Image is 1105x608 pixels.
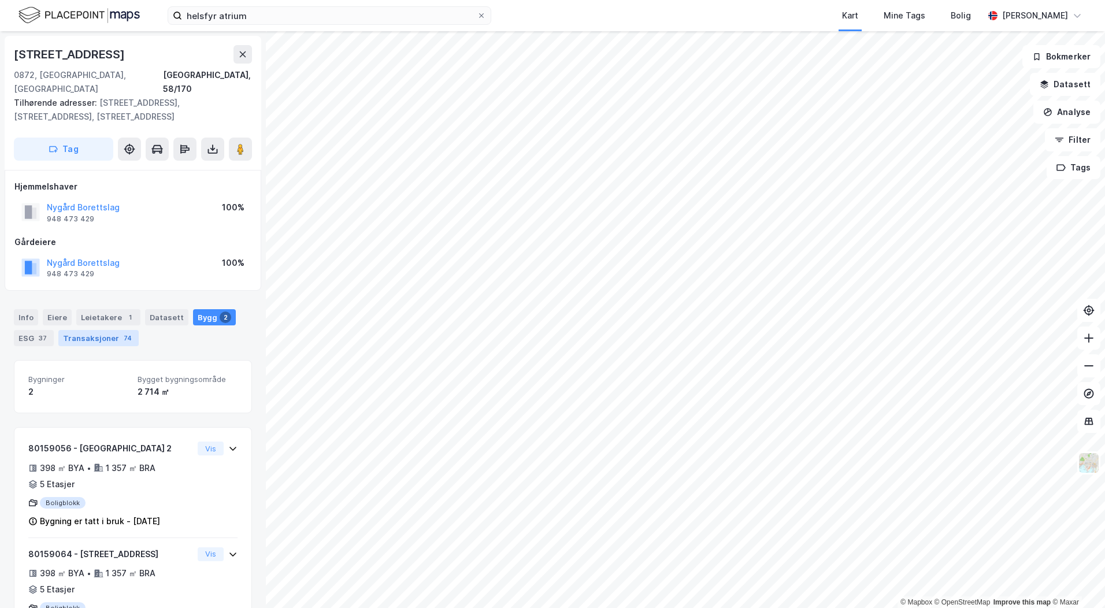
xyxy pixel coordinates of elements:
[1078,452,1100,474] img: Z
[40,583,75,596] div: 5 Etasjer
[884,9,925,23] div: Mine Tags
[220,312,231,323] div: 2
[36,332,49,344] div: 37
[1045,128,1100,151] button: Filter
[47,269,94,279] div: 948 473 429
[106,461,155,475] div: 1 357 ㎡ BRA
[28,442,193,455] div: 80159056 - [GEOGRAPHIC_DATA] 2
[842,9,858,23] div: Kart
[18,5,140,25] img: logo.f888ab2527a4732fd821a326f86c7f29.svg
[87,569,91,578] div: •
[14,138,113,161] button: Tag
[193,309,236,325] div: Bygg
[1047,156,1100,179] button: Tags
[1033,101,1100,124] button: Analyse
[28,385,128,399] div: 2
[1022,45,1100,68] button: Bokmerker
[14,98,99,107] span: Tilhørende adresser:
[47,214,94,224] div: 948 473 429
[121,332,134,344] div: 74
[1002,9,1068,23] div: [PERSON_NAME]
[14,180,251,194] div: Hjemmelshaver
[87,464,91,473] div: •
[198,547,224,561] button: Vis
[182,7,477,24] input: Søk på adresse, matrikkel, gårdeiere, leietakere eller personer
[951,9,971,23] div: Bolig
[222,256,244,270] div: 100%
[43,309,72,325] div: Eiere
[106,566,155,580] div: 1 357 ㎡ BRA
[163,68,252,96] div: [GEOGRAPHIC_DATA], 58/170
[58,330,139,346] div: Transaksjoner
[222,201,244,214] div: 100%
[993,598,1051,606] a: Improve this map
[1047,553,1105,608] div: Kontrollprogram for chat
[28,547,193,561] div: 80159064 - [STREET_ADDRESS]
[40,566,84,580] div: 398 ㎡ BYA
[138,375,238,384] span: Bygget bygningsområde
[14,235,251,249] div: Gårdeiere
[14,45,127,64] div: [STREET_ADDRESS]
[40,514,160,528] div: Bygning er tatt i bruk - [DATE]
[14,68,163,96] div: 0872, [GEOGRAPHIC_DATA], [GEOGRAPHIC_DATA]
[1030,73,1100,96] button: Datasett
[1047,553,1105,608] iframe: Chat Widget
[138,385,238,399] div: 2 714 ㎡
[14,330,54,346] div: ESG
[198,442,224,455] button: Vis
[76,309,140,325] div: Leietakere
[40,477,75,491] div: 5 Etasjer
[14,96,243,124] div: [STREET_ADDRESS], [STREET_ADDRESS], [STREET_ADDRESS]
[900,598,932,606] a: Mapbox
[145,309,188,325] div: Datasett
[28,375,128,384] span: Bygninger
[124,312,136,323] div: 1
[40,461,84,475] div: 398 ㎡ BYA
[935,598,991,606] a: OpenStreetMap
[14,309,38,325] div: Info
